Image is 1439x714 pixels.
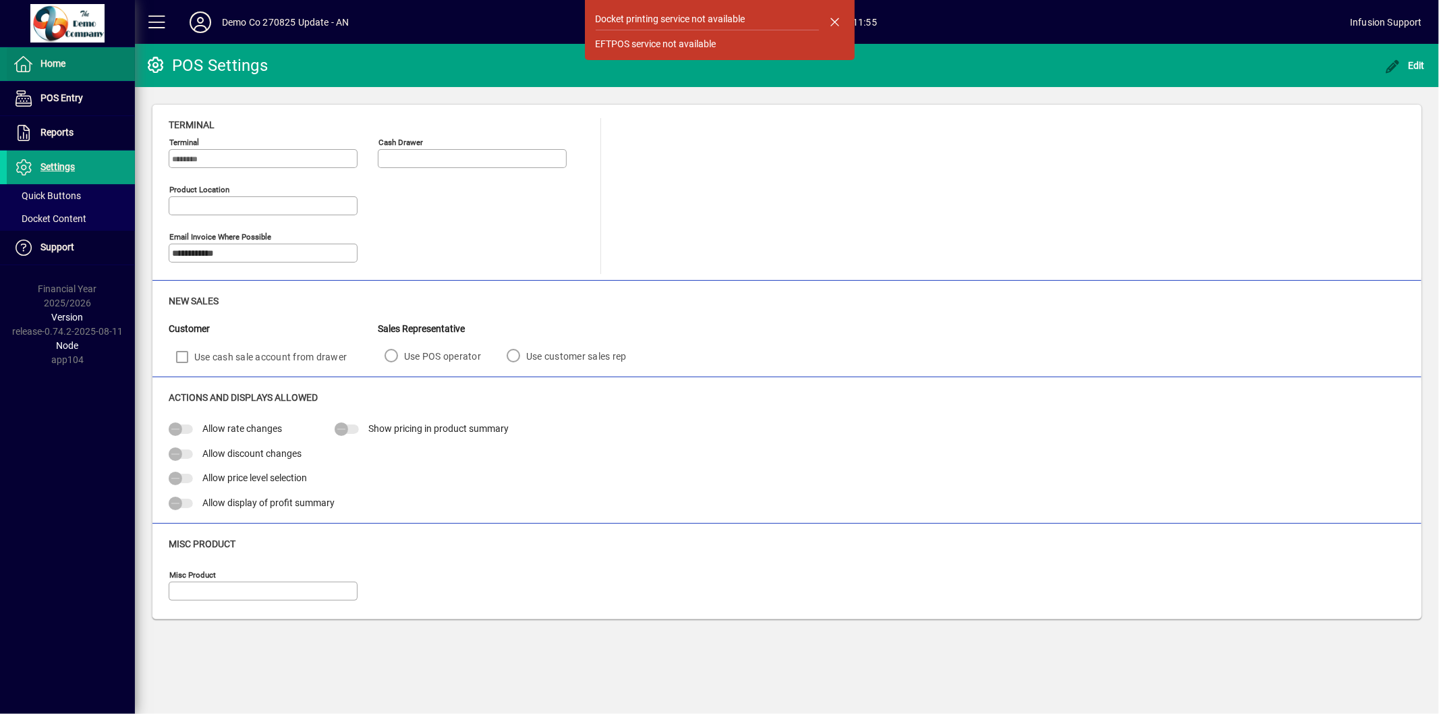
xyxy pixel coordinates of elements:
mat-label: Product location [169,185,229,194]
span: Settings [40,161,75,172]
span: Edit [1385,60,1426,71]
a: Docket Content [7,207,135,230]
mat-label: Terminal [169,138,199,147]
span: Allow display of profit summary [202,497,335,508]
a: Home [7,47,135,81]
span: Misc Product [169,539,235,549]
mat-label: Email Invoice where possible [169,232,271,242]
span: [DATE] 11:55 [349,11,1351,33]
span: New Sales [169,296,219,306]
span: Allow discount changes [202,448,302,459]
span: POS Entry [40,92,83,103]
span: Home [40,58,65,69]
div: EFTPOS service not available [596,37,716,51]
span: Show pricing in product summary [368,423,509,434]
span: Actions and Displays Allowed [169,392,318,403]
span: Terminal [169,119,215,130]
a: Reports [7,116,135,150]
div: POS Settings [145,55,268,76]
button: Profile [179,10,222,34]
div: Customer [169,322,378,336]
span: Version [52,312,84,323]
span: Reports [40,127,74,138]
mat-label: Cash Drawer [378,138,423,147]
span: Docket Content [13,213,86,224]
a: POS Entry [7,82,135,115]
span: Node [57,340,79,351]
span: Allow rate changes [202,423,282,434]
div: Demo Co 270825 Update - AN [222,11,349,33]
span: Allow price level selection [202,472,307,483]
button: Edit [1382,53,1429,78]
a: Support [7,231,135,265]
span: Support [40,242,74,252]
div: Sales Representative [378,322,646,336]
mat-label: Misc Product [169,570,216,580]
a: Quick Buttons [7,184,135,207]
span: Quick Buttons [13,190,81,201]
div: Infusion Support [1350,11,1422,33]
